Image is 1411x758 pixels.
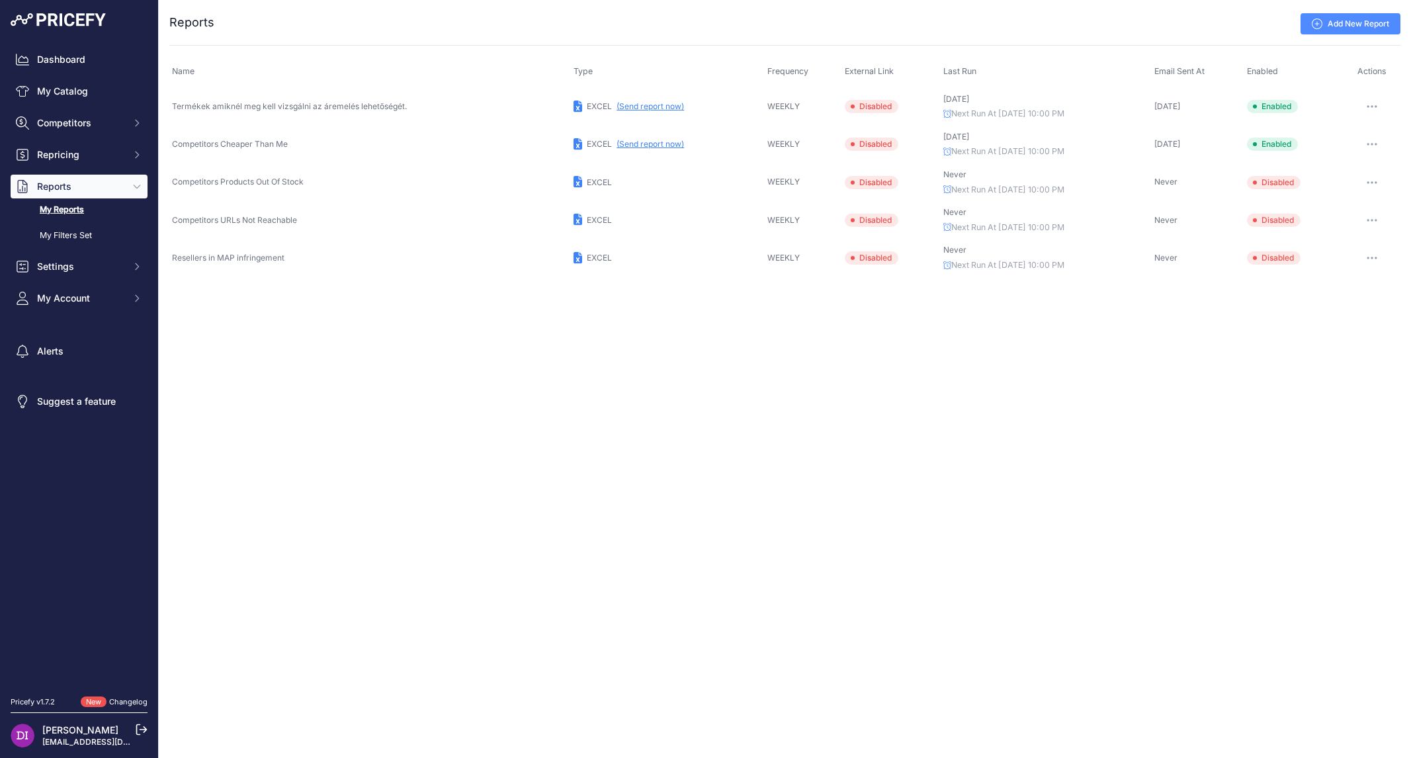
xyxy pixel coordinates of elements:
[1247,66,1278,76] span: Enabled
[767,215,800,225] span: WEEKLY
[42,724,118,736] a: [PERSON_NAME]
[845,100,898,113] span: Disabled
[172,253,284,263] span: Resellers in MAP infringement
[11,13,106,26] img: Pricefy Logo
[617,139,684,149] button: (Send report now)
[1247,138,1298,151] span: Enabled
[845,66,894,76] span: External Link
[11,111,148,135] button: Competitors
[42,737,181,747] a: [EMAIL_ADDRESS][DOMAIN_NAME]
[943,207,966,217] span: Never
[37,148,124,161] span: Repricing
[587,253,612,263] span: EXCEL
[172,101,407,111] span: Termékek amiknél meg kell vizsgálni az áremelés lehetőségét.
[11,696,55,708] div: Pricefy v1.7.2
[37,260,124,273] span: Settings
[767,66,808,76] span: Frequency
[169,13,214,32] h2: Reports
[172,215,297,225] span: Competitors URLs Not Reachable
[1154,139,1180,149] span: [DATE]
[767,177,800,187] span: WEEKLY
[1247,176,1301,189] span: Disabled
[11,198,148,222] a: My Reports
[845,138,898,151] span: Disabled
[11,175,148,198] button: Reports
[767,139,800,149] span: WEEKLY
[943,259,1149,272] p: Next Run At [DATE] 10:00 PM
[943,66,976,76] span: Last Run
[1247,251,1301,265] span: Disabled
[617,101,684,112] button: (Send report now)
[943,132,969,142] span: [DATE]
[81,696,107,708] span: New
[37,116,124,130] span: Competitors
[943,245,966,255] span: Never
[943,94,969,104] span: [DATE]
[11,255,148,278] button: Settings
[767,101,800,111] span: WEEKLY
[11,48,148,681] nav: Sidebar
[109,697,148,706] a: Changelog
[11,224,148,247] a: My Filters Set
[767,253,800,263] span: WEEKLY
[1247,214,1301,227] span: Disabled
[11,390,148,413] a: Suggest a feature
[11,48,148,71] a: Dashboard
[1154,101,1180,111] span: [DATE]
[11,339,148,363] a: Alerts
[587,177,612,187] span: EXCEL
[1154,66,1205,76] span: Email Sent At
[1357,66,1387,76] span: Actions
[1301,13,1400,34] a: Add New Report
[172,177,304,187] span: Competitors Products Out Of Stock
[1154,177,1177,187] span: Never
[37,292,124,305] span: My Account
[845,251,898,265] span: Disabled
[845,176,898,189] span: Disabled
[172,139,288,149] span: Competitors Cheaper Than Me
[11,143,148,167] button: Repricing
[1154,253,1177,263] span: Never
[587,101,612,111] span: EXCEL
[1247,100,1298,113] span: Enabled
[587,139,612,149] span: EXCEL
[11,79,148,103] a: My Catalog
[943,108,1149,120] p: Next Run At [DATE] 10:00 PM
[11,286,148,310] button: My Account
[943,169,966,179] span: Never
[172,66,194,76] span: Name
[845,214,898,227] span: Disabled
[943,146,1149,158] p: Next Run At [DATE] 10:00 PM
[943,222,1149,234] p: Next Run At [DATE] 10:00 PM
[587,215,612,225] span: EXCEL
[574,66,593,76] span: Type
[37,180,124,193] span: Reports
[943,184,1149,196] p: Next Run At [DATE] 10:00 PM
[1154,215,1177,225] span: Never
